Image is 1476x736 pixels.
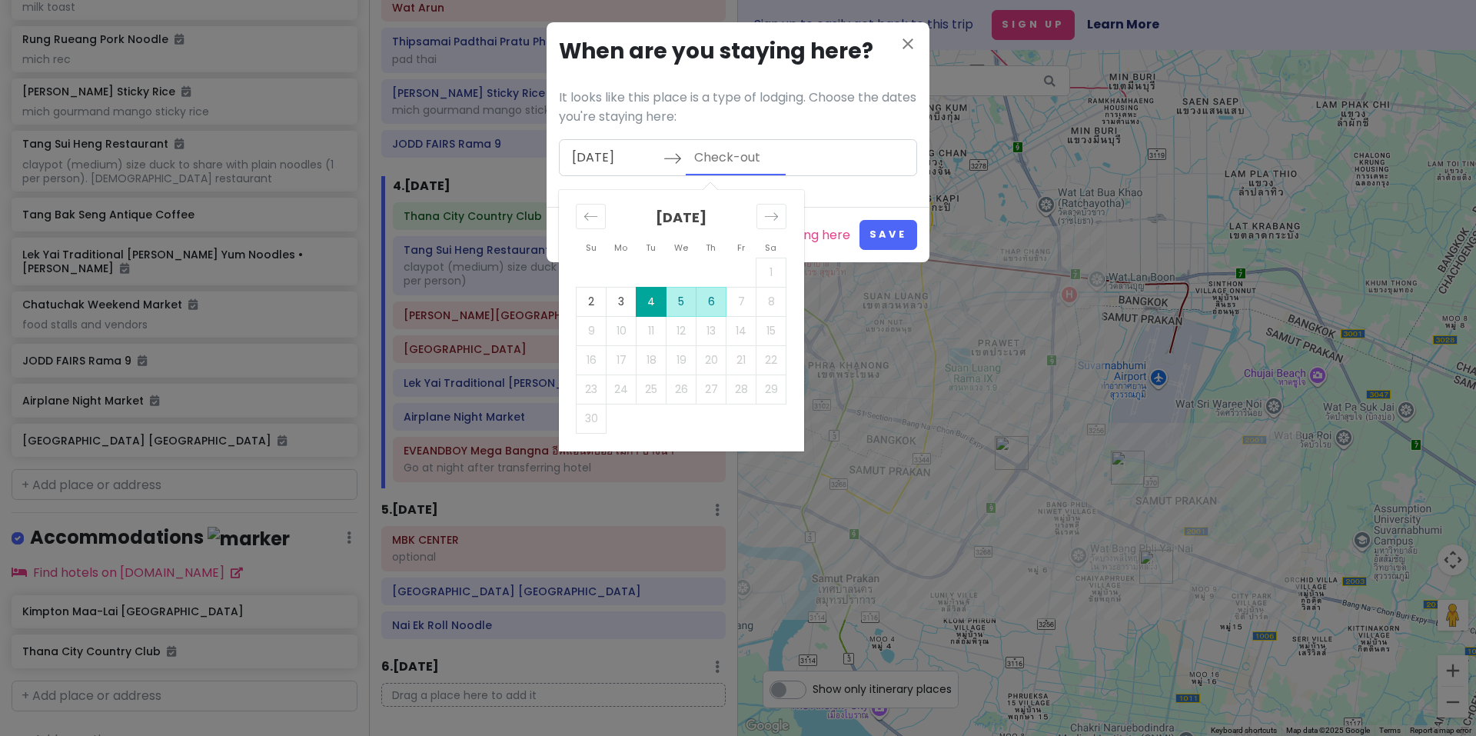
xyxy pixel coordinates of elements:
td: Not available. Sunday, November 30, 2025 [577,404,607,433]
td: Not available. Friday, November 28, 2025 [726,375,756,404]
button: Save [859,220,917,250]
div: Move forward to switch to the next month. [756,204,786,229]
td: Choose Thursday, November 6, 2025 as your check-out date. It’s available. [696,287,726,316]
i: close [899,35,917,53]
td: Not available. Friday, November 14, 2025 [726,316,756,345]
td: Not available. Tuesday, November 25, 2025 [637,375,667,404]
p: It looks like this place is a type of lodging. Choose the dates you're staying here: [559,88,917,127]
small: Su [586,241,597,254]
td: Not available. Thursday, November 20, 2025 [696,345,726,375]
td: Not available. Saturday, November 29, 2025 [756,375,786,404]
small: We [674,241,688,254]
input: Check-out [686,140,786,175]
td: Choose Sunday, November 2, 2025 as your check-out date. It’s available. [577,287,607,316]
h3: When are you staying here? [559,35,917,69]
td: Not available. Wednesday, November 12, 2025 [667,316,696,345]
td: Not available. Thursday, November 13, 2025 [696,316,726,345]
td: Not available. Wednesday, November 19, 2025 [667,345,696,375]
td: Choose Wednesday, November 5, 2025 as your check-out date. It’s available. [667,287,696,316]
td: Not available. Sunday, November 23, 2025 [577,375,607,404]
input: Check-in [563,140,663,175]
td: Not available. Saturday, November 22, 2025 [756,345,786,375]
td: Not available. Saturday, November 1, 2025 [756,258,786,287]
td: Not available. Saturday, November 8, 2025 [756,287,786,316]
td: Not available. Tuesday, November 11, 2025 [637,316,667,345]
small: Mo [614,241,627,254]
td: Not available. Tuesday, November 18, 2025 [637,345,667,375]
td: Not available. Sunday, November 9, 2025 [577,316,607,345]
td: Choose Monday, November 3, 2025 as your check-out date. It’s available. [607,287,637,316]
td: Not available. Saturday, November 15, 2025 [756,316,786,345]
td: Not available. Friday, November 21, 2025 [726,345,756,375]
small: Tu [646,241,656,254]
small: Th [706,241,716,254]
td: Not available. Monday, November 24, 2025 [607,375,637,404]
td: Not available. Monday, November 10, 2025 [607,316,637,345]
div: Move backward to switch to the previous month. [576,204,606,229]
button: Close [899,35,917,56]
td: Not available. Monday, November 17, 2025 [607,345,637,375]
small: Fr [737,241,745,254]
td: Not available. Wednesday, November 26, 2025 [667,375,696,404]
td: Not available. Thursday, November 27, 2025 [696,375,726,404]
td: Not available. Sunday, November 16, 2025 [577,345,607,375]
strong: [DATE] [656,208,706,227]
td: Not available. Friday, November 7, 2025 [726,287,756,316]
small: Sa [765,241,776,254]
div: Calendar [559,190,804,451]
td: Selected as start date. Tuesday, November 4, 2025 [637,287,667,316]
